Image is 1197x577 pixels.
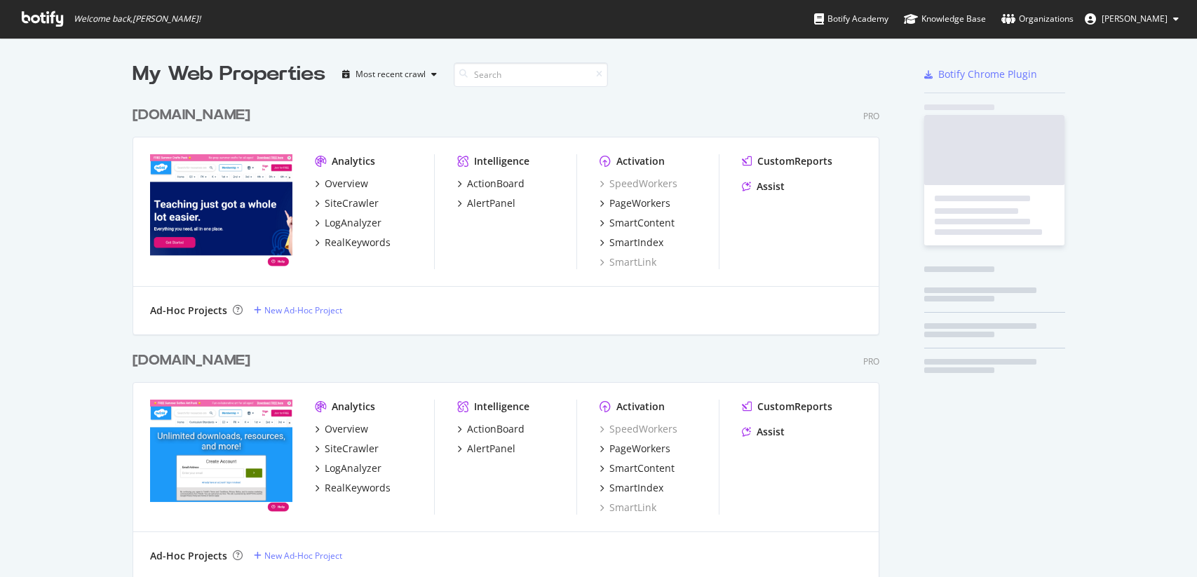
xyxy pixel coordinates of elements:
a: LogAnalyzer [315,216,381,230]
a: ActionBoard [457,422,525,436]
div: PageWorkers [609,196,670,210]
div: LogAnalyzer [325,461,381,475]
div: SiteCrawler [325,196,379,210]
div: Pro [863,355,879,367]
a: SiteCrawler [315,196,379,210]
a: [DOMAIN_NAME] [133,105,256,125]
div: AlertPanel [467,196,515,210]
span: Welcome back, [PERSON_NAME] ! [74,13,201,25]
div: Assist [757,179,785,194]
a: PageWorkers [600,442,670,456]
a: AlertPanel [457,442,515,456]
a: Overview [315,422,368,436]
div: Analytics [332,400,375,414]
div: Ad-Hoc Projects [150,304,227,318]
div: Activation [616,154,665,168]
a: SpeedWorkers [600,422,677,436]
a: PageWorkers [600,196,670,210]
a: Overview [315,177,368,191]
a: LogAnalyzer [315,461,381,475]
div: SmartContent [609,461,675,475]
img: twinkl.co.uk [150,400,292,513]
a: New Ad-Hoc Project [254,550,342,562]
div: Overview [325,422,368,436]
a: AlertPanel [457,196,515,210]
div: Intelligence [474,154,529,168]
a: SmartIndex [600,236,663,250]
div: CustomReports [757,400,832,414]
div: Pro [863,110,879,122]
div: CustomReports [757,154,832,168]
div: Activation [616,400,665,414]
a: Botify Chrome Plugin [924,67,1037,81]
div: Analytics [332,154,375,168]
div: Knowledge Base [904,12,986,26]
a: CustomReports [742,400,832,414]
div: Overview [325,177,368,191]
div: ActionBoard [467,422,525,436]
a: [DOMAIN_NAME] [133,351,256,371]
a: RealKeywords [315,236,391,250]
div: Organizations [1001,12,1074,26]
div: SmartContent [609,216,675,230]
div: Botify Academy [814,12,888,26]
div: Ad-Hoc Projects [150,549,227,563]
a: CustomReports [742,154,832,168]
div: Intelligence [474,400,529,414]
a: ActionBoard [457,177,525,191]
a: SiteCrawler [315,442,379,456]
div: Most recent crawl [356,70,426,79]
div: Botify Chrome Plugin [938,67,1037,81]
button: Most recent crawl [337,63,442,86]
div: [DOMAIN_NAME] [133,105,250,125]
button: [PERSON_NAME] [1074,8,1190,30]
a: SmartContent [600,216,675,230]
div: SmartIndex [609,481,663,495]
div: Assist [757,425,785,439]
div: [DOMAIN_NAME] [133,351,250,371]
a: New Ad-Hoc Project [254,304,342,316]
div: RealKeywords [325,236,391,250]
a: Assist [742,425,785,439]
a: SpeedWorkers [600,177,677,191]
input: Search [454,62,608,87]
a: SmartLink [600,501,656,515]
div: PageWorkers [609,442,670,456]
div: AlertPanel [467,442,515,456]
div: New Ad-Hoc Project [264,550,342,562]
div: ActionBoard [467,177,525,191]
a: RealKeywords [315,481,391,495]
div: My Web Properties [133,60,325,88]
span: Paul Beer [1102,13,1168,25]
div: New Ad-Hoc Project [264,304,342,316]
div: LogAnalyzer [325,216,381,230]
a: SmartContent [600,461,675,475]
div: SmartIndex [609,236,663,250]
div: RealKeywords [325,481,391,495]
img: www.twinkl.com.au [150,154,292,268]
a: SmartIndex [600,481,663,495]
div: SiteCrawler [325,442,379,456]
a: Assist [742,179,785,194]
a: SmartLink [600,255,656,269]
